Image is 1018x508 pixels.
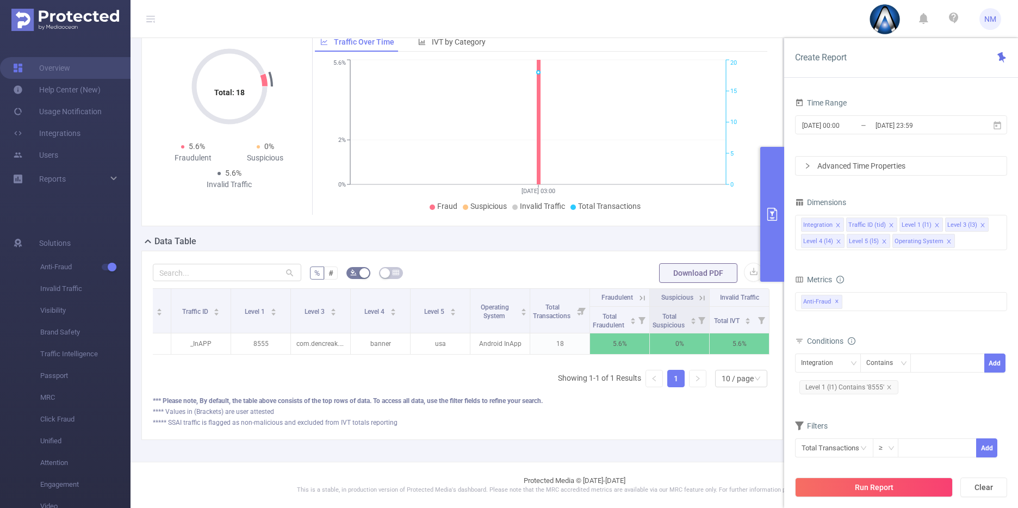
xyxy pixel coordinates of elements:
li: Integration [801,218,844,232]
div: Level 4 (l4) [803,234,833,249]
li: 1 [667,370,685,387]
li: Traffic ID (tid) [846,218,897,232]
i: icon: down [969,451,973,455]
input: Start date [801,118,889,133]
div: **** Values in (Brackets) are user attested [153,407,772,417]
i: icon: info-circle [848,337,855,345]
li: Level 3 (l3) [945,218,989,232]
i: icon: caret-up [390,307,396,310]
span: Total Transactions [578,202,641,210]
span: Filters [795,422,828,430]
i: icon: caret-down [270,311,276,314]
div: Level 1 (l1) [902,218,932,232]
tspan: 5.6% [333,60,346,67]
span: Total Fraudulent [593,313,626,329]
span: Level 4 [364,308,386,315]
i: Filter menu [634,307,649,333]
span: Anti-Fraud [40,256,131,278]
h2: Data Table [154,235,196,248]
tspan: 15 [730,88,737,95]
i: icon: down [754,375,761,383]
i: icon: table [393,269,399,276]
i: icon: caret-down [390,311,396,314]
span: Brand Safety [40,321,131,343]
tspan: [DATE] 03:00 [522,188,555,195]
i: icon: caret-up [157,307,163,310]
span: Level 1 (l1) Contains '8555' [799,380,898,394]
span: Level 1 [245,308,266,315]
tspan: 5 [730,150,734,157]
i: icon: down [901,360,907,368]
span: Total IVT [714,317,741,325]
p: usa [411,333,470,354]
span: MRC [40,387,131,408]
div: Sort [450,307,456,313]
a: Usage Notification [13,101,102,122]
a: Users [13,144,58,166]
i: icon: close [934,222,940,229]
div: icon: rightAdvanced Time Properties [796,157,1007,175]
p: 0% [650,333,709,354]
div: Sort [156,307,163,313]
span: Operating System [481,303,509,320]
span: Invalid Traffic [720,294,759,301]
i: icon: caret-down [330,311,336,314]
i: icon: left [651,375,657,382]
li: Level 1 (l1) [899,218,943,232]
i: icon: caret-down [690,320,696,323]
div: Sort [270,307,277,313]
tspan: Total: 18 [214,88,245,97]
p: This is a stable, in production version of Protected Media's dashboard. Please note that the MRC ... [158,486,991,495]
a: Reports [39,168,66,190]
li: Operating System [892,234,955,248]
li: Showing 1-1 of 1 Results [558,370,641,387]
span: Suspicious [470,202,507,210]
i: icon: close [886,385,892,390]
button: Clear [960,478,1007,497]
i: icon: close [889,222,894,229]
div: Suspicious [229,152,302,164]
span: Click Fraud [40,408,131,430]
p: 8555 [231,333,290,354]
div: Level 3 (l3) [947,218,977,232]
i: icon: down [851,360,857,368]
div: Contains [866,354,901,372]
span: Visibility [40,300,131,321]
i: icon: caret-up [690,316,696,319]
div: Sort [690,316,697,323]
div: ≥ [879,439,890,457]
span: Attention [40,452,131,474]
p: _InAPP [171,333,231,354]
div: Level 5 (l5) [849,234,879,249]
i: icon: bg-colors [350,269,357,276]
p: 5.6% [590,333,649,354]
span: Create Report [795,52,847,63]
span: # [328,269,333,277]
span: Engagement [40,474,131,495]
div: Sort [520,307,527,313]
span: Traffic Intelligence [40,343,131,365]
span: Conditions [807,337,855,345]
span: Solutions [39,232,71,254]
div: Invalid Traffic [193,179,265,190]
a: Help Center (New) [13,79,101,101]
span: NM [984,8,996,30]
span: Unified [40,430,131,452]
span: % [314,269,320,277]
li: Previous Page [645,370,663,387]
span: Dimensions [795,198,846,207]
span: Fraudulent [601,294,633,301]
p: Android InApp [470,333,530,354]
span: Total Transactions [533,303,572,320]
a: Integrations [13,122,80,144]
span: ✕ [835,295,839,308]
span: Anti-Fraud [801,295,842,309]
li: Level 4 (l4) [801,234,845,248]
div: Fraudulent [157,152,229,164]
i: icon: close [882,239,887,245]
span: Time Range [795,98,847,107]
i: icon: close-circle [995,220,1001,227]
i: icon: caret-down [521,311,527,314]
li: Level 5 (l5) [847,234,890,248]
i: icon: caret-up [330,307,336,310]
